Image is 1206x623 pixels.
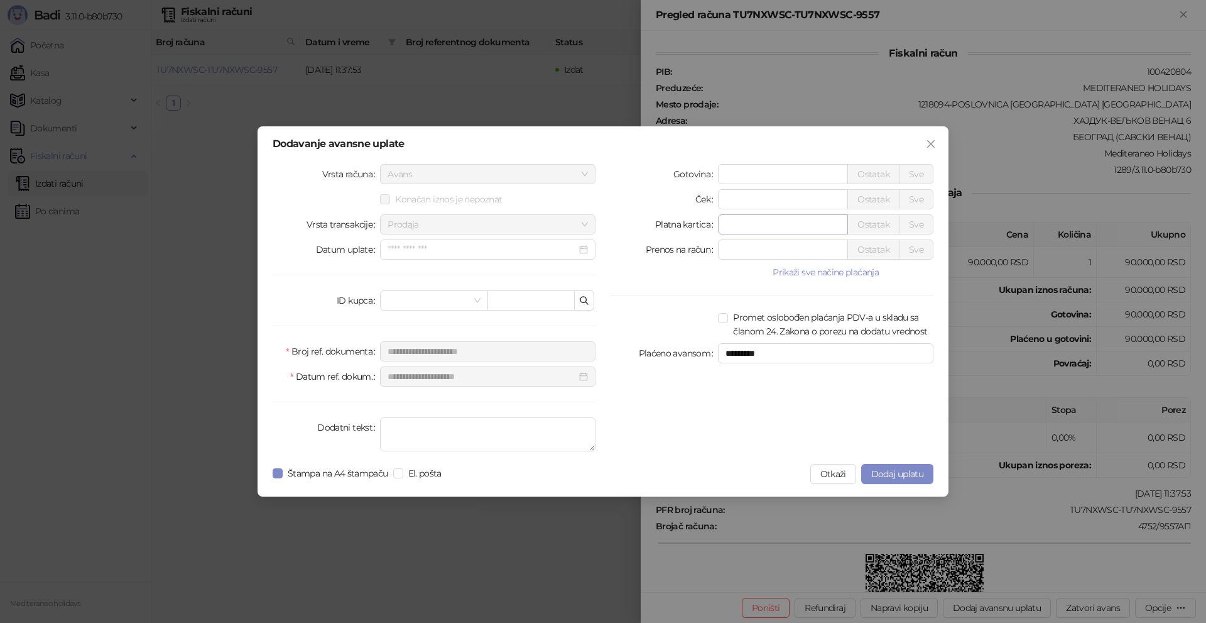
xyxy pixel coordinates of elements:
label: Plaćeno avansom [639,343,719,363]
label: Dodatni tekst [317,417,380,438]
button: Prikaži sve načine plaćanja [718,265,933,280]
span: close [926,139,936,149]
input: Broj ref. dokumenta [380,341,595,361]
button: Sve [899,189,933,209]
input: Datum uplate [388,243,577,256]
span: Promet oslobođen plaćanja PDV-a u skladu sa članom 24. Zakona o porezu na dodatu vrednost [728,311,933,338]
input: Datum ref. dokum. [388,370,577,383]
div: Dodavanje avansne uplate [273,139,933,149]
label: Ček [695,189,718,209]
span: El. pošta [403,466,447,480]
button: Sve [899,240,933,260]
span: Zatvori [921,139,941,149]
button: Ostatak [847,240,899,260]
button: Ostatak [847,189,899,209]
button: Ostatak [847,214,899,234]
label: Platna kartica [655,214,718,234]
span: Štampa na A4 štampaču [283,466,393,480]
button: Otkaži [810,464,856,484]
span: Dodaj uplatu [871,468,923,480]
button: Close [921,134,941,154]
button: Dodaj uplatu [861,464,933,484]
label: Gotovina [673,164,718,184]
label: Datum uplate [316,240,381,260]
label: Datum ref. dokum. [290,367,380,387]
span: Prodaja [388,215,588,234]
button: Ostatak [847,164,899,184]
span: Konačan iznos je nepoznat [390,192,507,206]
label: Vrsta transakcije [307,214,381,234]
label: Broj ref. dokumenta [286,341,380,361]
span: Avans [388,165,588,184]
label: ID kupca [337,290,380,311]
textarea: Dodatni tekst [380,417,595,451]
label: Vrsta računa [322,164,381,184]
label: Prenos na račun [646,240,719,260]
button: Sve [899,164,933,184]
button: Sve [899,214,933,234]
